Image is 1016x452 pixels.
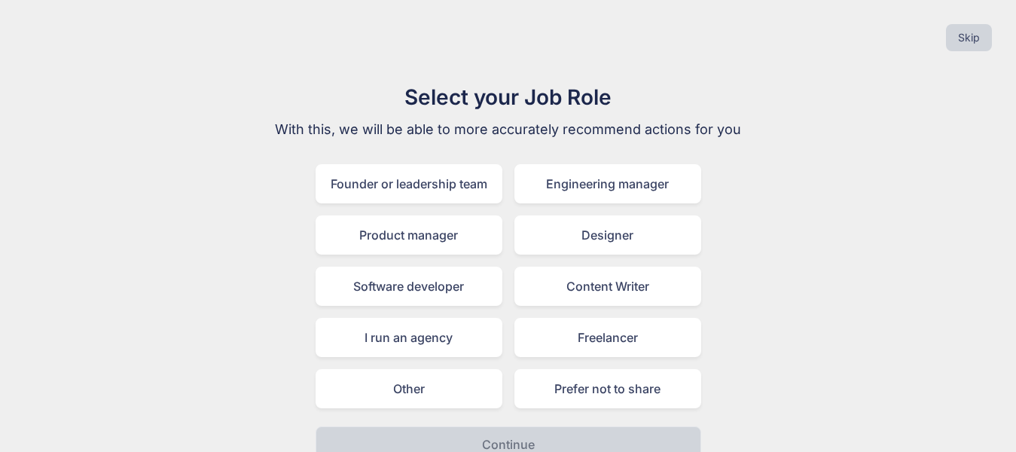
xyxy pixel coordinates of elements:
[514,318,701,357] div: Freelancer
[255,119,761,140] p: With this, we will be able to more accurately recommend actions for you
[514,267,701,306] div: Content Writer
[316,318,502,357] div: I run an agency
[946,24,992,51] button: Skip
[514,164,701,203] div: Engineering manager
[514,369,701,408] div: Prefer not to share
[316,267,502,306] div: Software developer
[316,215,502,255] div: Product manager
[316,164,502,203] div: Founder or leadership team
[316,369,502,408] div: Other
[255,81,761,113] h1: Select your Job Role
[514,215,701,255] div: Designer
